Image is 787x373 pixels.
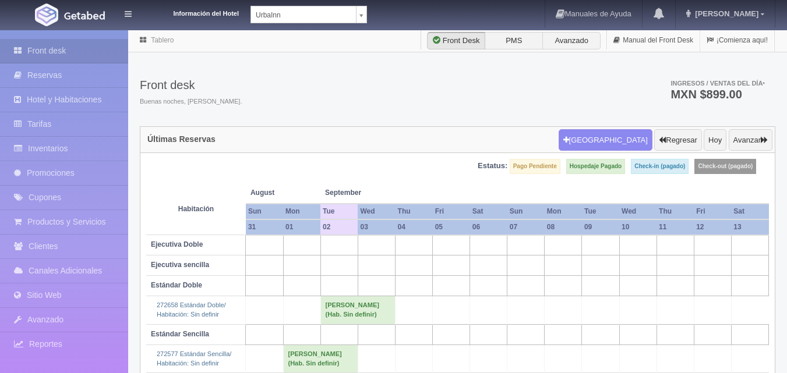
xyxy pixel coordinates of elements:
td: [PERSON_NAME] (Hab. Sin definir) [320,296,395,324]
th: Mon [545,204,582,219]
label: Check-out (pagado) [694,159,756,174]
th: 09 [582,219,619,235]
label: Avanzado [542,32,601,49]
th: 31 [246,219,283,235]
a: Tablero [151,36,174,44]
th: Sat [470,204,507,219]
label: Check-in (pagado) [631,159,689,174]
th: 07 [507,219,545,235]
th: 04 [396,219,433,235]
th: Thu [657,204,694,219]
label: Front Desk [427,32,485,49]
th: Sat [731,204,768,219]
th: 05 [433,219,470,235]
span: UrbaInn [256,6,351,24]
h3: Front desk [140,79,242,91]
label: Estatus: [478,161,507,172]
th: Tue [320,204,358,219]
label: Pago Pendiente [510,159,560,174]
th: 10 [619,219,657,235]
th: 06 [470,219,507,235]
strong: Habitación [178,205,214,213]
th: 13 [731,219,768,235]
th: 03 [358,219,395,235]
th: Sun [507,204,545,219]
th: Wed [619,204,657,219]
a: 272658 Estándar Doble/Habitación: Sin definir [157,301,226,318]
span: Buenas noches, [PERSON_NAME]. [140,97,242,106]
td: [PERSON_NAME] (Hab. Sin definir) [283,344,358,372]
label: Hospedaje Pagado [566,159,625,174]
img: Getabed [64,11,105,20]
button: Regresar [654,129,701,151]
button: [GEOGRAPHIC_DATA] [559,129,652,151]
th: Sun [246,204,283,219]
dt: Información del Hotel [146,6,239,19]
th: Fri [433,204,470,219]
b: Estándar Sencilla [151,330,209,338]
th: Thu [396,204,433,219]
th: 08 [545,219,582,235]
button: Hoy [704,129,726,151]
a: Manual del Front Desk [607,29,700,52]
h4: Últimas Reservas [147,135,216,144]
th: 02 [320,219,358,235]
th: Fri [694,204,731,219]
th: 01 [283,219,320,235]
th: 11 [657,219,694,235]
th: Wed [358,204,395,219]
img: Getabed [35,3,58,26]
span: Ingresos / Ventas del día [670,80,765,87]
a: 272577 Estándar Sencilla/Habitación: Sin definir [157,350,231,367]
span: [PERSON_NAME] [692,9,758,18]
a: ¡Comienza aquí! [700,29,774,52]
a: UrbaInn [250,6,367,23]
b: Ejecutiva sencilla [151,261,209,269]
th: 12 [694,219,731,235]
label: PMS [485,32,543,49]
th: Tue [582,204,619,219]
b: Estándar Doble [151,281,202,289]
span: August [250,188,316,198]
h3: MXN $899.00 [670,88,765,100]
button: Avanzar [729,129,772,151]
th: Mon [283,204,320,219]
b: Ejecutiva Doble [151,240,203,248]
span: September [325,188,390,198]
